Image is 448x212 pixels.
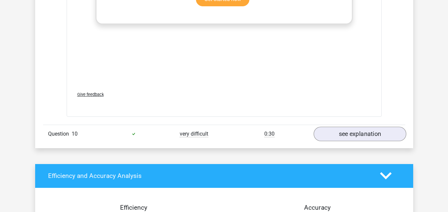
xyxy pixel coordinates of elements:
[264,131,275,137] span: 0:30
[48,172,370,180] h4: Efficiency and Accuracy Analysis
[72,131,78,137] span: 10
[232,204,403,211] h4: Accuracy
[180,131,208,137] span: very difficult
[77,92,104,97] span: Give feedback
[313,127,406,141] a: see explanation
[48,130,72,138] span: Question
[48,204,219,211] h4: Efficiency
